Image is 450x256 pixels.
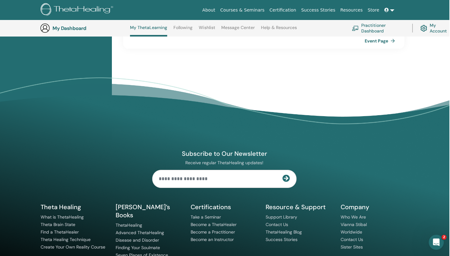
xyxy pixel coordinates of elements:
[266,222,288,227] a: Contact Us
[352,21,405,35] a: Practitioner Dashboard
[261,25,297,35] a: Help & Resources
[41,214,84,220] a: What is ThetaHealing
[221,25,255,35] a: Message Center
[338,4,365,16] a: Resources
[41,222,75,227] a: Theta Brain State
[266,229,302,235] a: ThetaHealing Blog
[341,244,363,250] a: Sister Sites
[116,230,164,235] a: Advanced ThetaHealing
[41,244,105,250] a: Create Your Own Reality Course
[152,160,297,165] p: Receive regular ThetaHealing updates!
[191,214,221,220] a: Take a Seminar
[200,4,217,16] a: About
[267,4,298,16] a: Certification
[365,4,382,16] a: Store
[429,235,444,250] iframe: Intercom live chat
[341,222,367,227] a: Vianna Stibal
[191,222,237,227] a: Become a ThetaHealer
[152,150,297,158] h4: Subscribe to Our Newsletter
[41,229,79,235] a: Find a ThetaHealer
[341,214,366,220] a: Who We Are
[266,237,297,242] a: Success Stories
[218,4,267,16] a: Courses & Seminars
[52,25,115,31] h3: My Dashboard
[341,237,363,242] a: Contact Us
[365,36,397,46] a: Event Page
[341,229,362,235] a: Worldwide
[130,25,167,37] a: My ThetaLearning
[442,235,447,240] span: 2
[116,245,160,250] a: Finding Your Soulmate
[41,203,108,211] h5: Theta Healing
[199,25,215,35] a: Wishlist
[352,26,359,31] img: chalkboard-teacher.svg
[41,3,115,17] img: logo.png
[299,4,338,16] a: Success Stories
[173,25,192,35] a: Following
[116,203,183,219] h5: [PERSON_NAME]’s Books
[191,237,234,242] a: Become an Instructor
[266,214,297,220] a: Support Library
[41,237,91,242] a: Theta Healing Technique
[191,229,235,235] a: Become a Practitioner
[420,23,427,33] img: cog.svg
[116,222,142,228] a: ThetaHealing
[341,203,408,211] h5: Company
[40,23,50,33] img: generic-user-icon.jpg
[191,203,258,211] h5: Certifications
[116,237,159,243] a: Disease and Disorder
[266,203,333,211] h5: Resource & Support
